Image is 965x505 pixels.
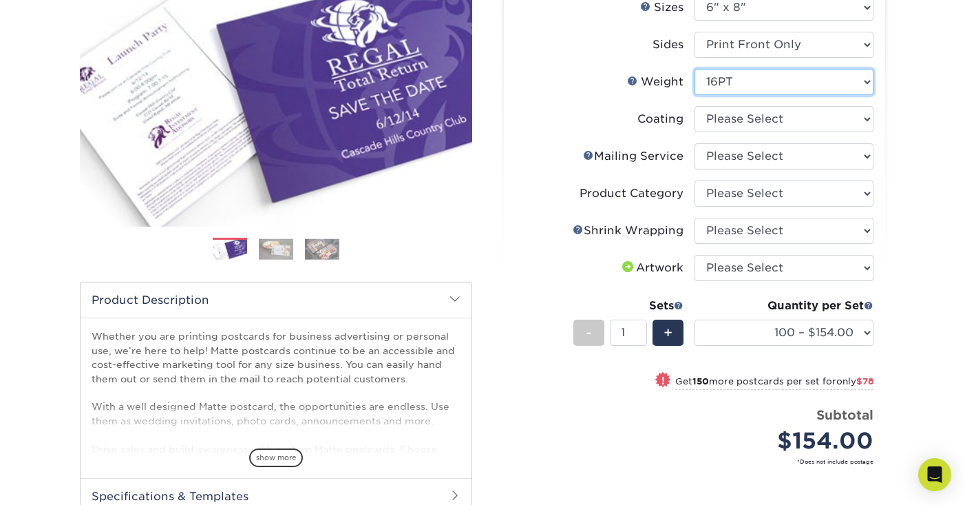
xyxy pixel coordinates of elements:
strong: 150 [692,376,709,387]
img: Postcards 02 [259,238,293,260]
img: Postcards 01 [213,238,247,262]
p: Whether you are printing postcards for business advertising or personal use, we’re here to help! ... [92,329,460,498]
div: Artwork [619,260,683,276]
span: - [586,322,592,343]
div: Open Intercom Messenger [918,458,951,491]
span: ! [661,373,665,388]
h2: Product Description [81,282,471,318]
div: Weight [627,74,683,90]
strong: Subtotal [816,407,873,422]
span: $78 [856,376,873,387]
small: *Does not include postage [526,457,873,466]
span: + [664,322,672,343]
div: Product Category [580,185,683,202]
div: Mailing Service [583,148,683,165]
span: only [836,376,873,387]
div: Shrink Wrapping [573,223,683,239]
div: Quantity per Set [694,298,873,314]
div: Sets [573,298,683,314]
small: Get more postcards per set for [675,376,873,390]
div: Sides [653,37,683,53]
div: $154.00 [705,424,873,457]
div: Coating [637,111,683,127]
span: show more [249,449,303,467]
img: Postcards 03 [305,238,339,260]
